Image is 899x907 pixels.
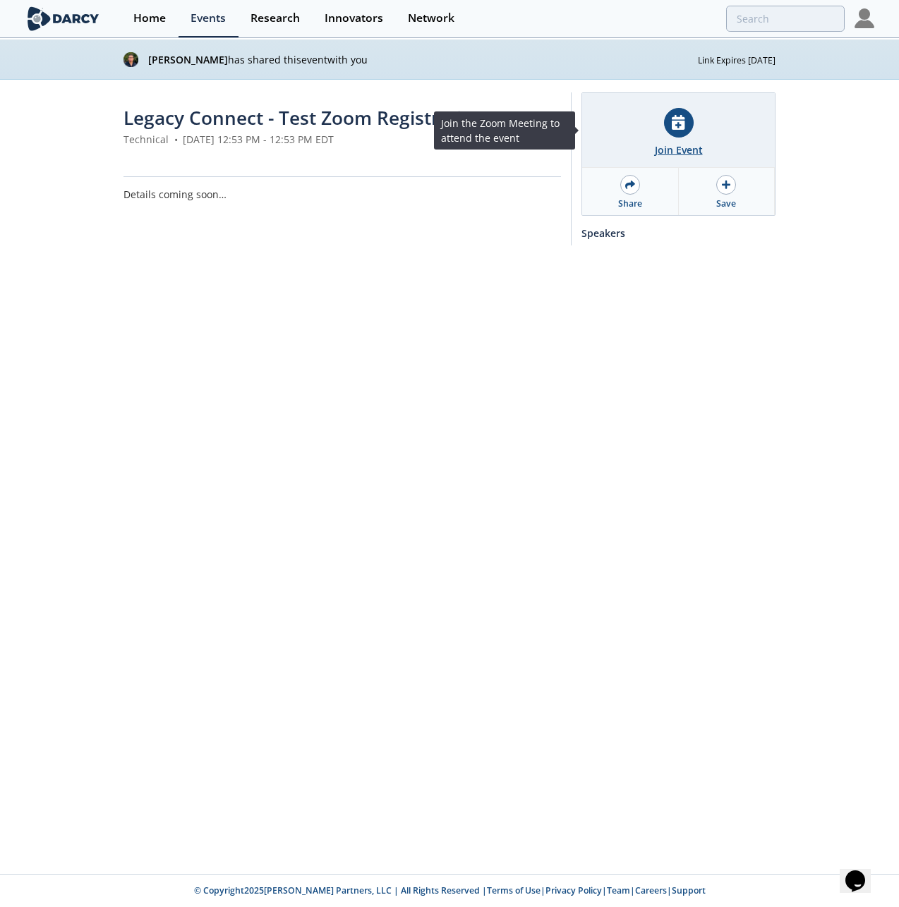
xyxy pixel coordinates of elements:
[672,884,706,896] a: Support
[123,105,485,130] span: Legacy Connect - Test Zoom Registration
[840,851,885,893] iframe: chat widget
[655,142,703,157] div: Join Event
[123,52,138,67] img: 38691d80-feb8-457e-8e9e-a70cb7e6d3e9
[191,13,226,24] div: Events
[581,221,776,245] div: Speakers
[487,884,541,896] a: Terms of Use
[408,13,454,24] div: Network
[325,13,383,24] div: Innovators
[607,884,630,896] a: Team
[855,8,874,28] img: Profile
[133,13,166,24] div: Home
[148,53,228,66] strong: [PERSON_NAME]
[635,884,667,896] a: Careers
[726,6,845,32] input: Advanced Search
[25,6,102,31] img: logo-wide.svg
[108,884,791,897] p: © Copyright 2025 [PERSON_NAME] Partners, LLC | All Rights Reserved | | | | |
[123,132,561,147] div: Technical [DATE] 12:53 PM - 12:53 PM EDT
[171,133,180,146] span: •
[148,52,698,67] p: has shared this event with you
[618,197,642,210] div: Share
[251,13,300,24] div: Research
[123,187,561,202] p: Details coming soon…
[545,884,602,896] a: Privacy Policy
[716,197,736,210] div: Save
[698,51,776,67] div: Link Expires [DATE]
